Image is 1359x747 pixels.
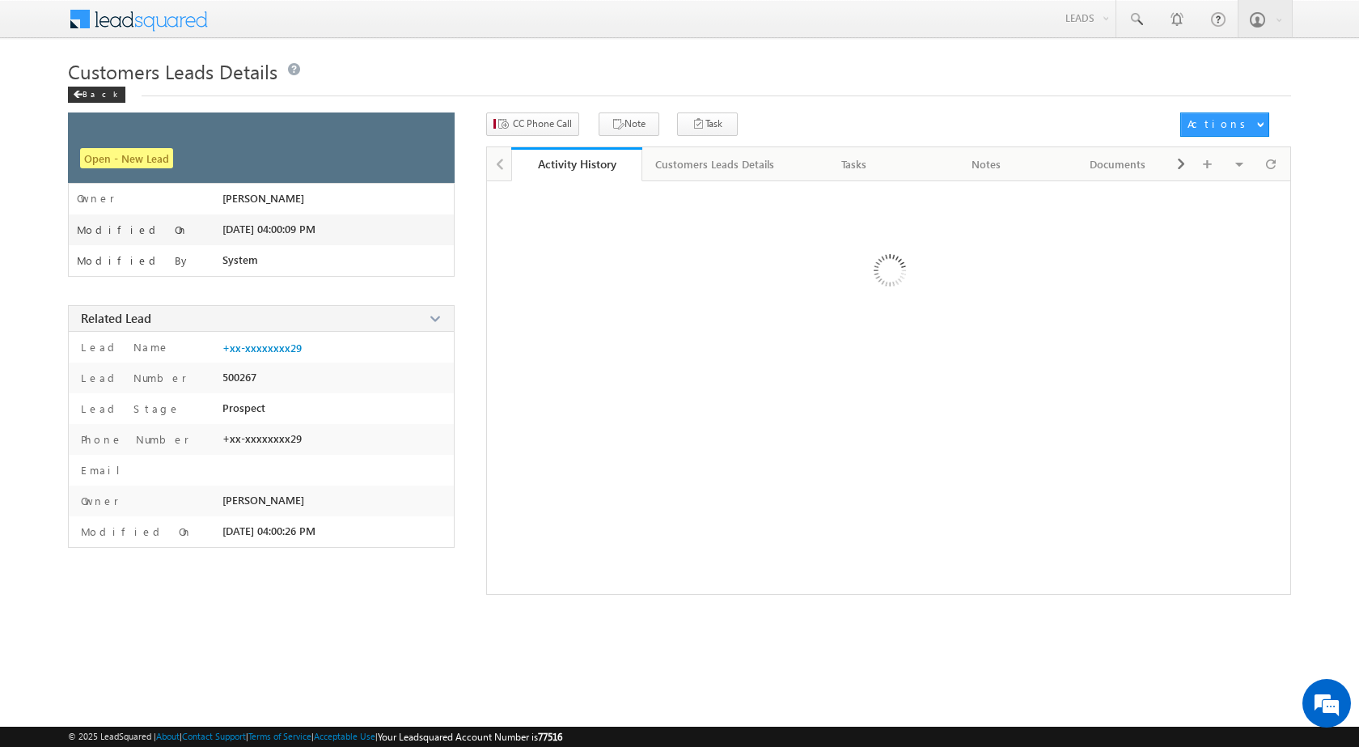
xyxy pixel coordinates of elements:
[222,371,256,384] span: 500267
[642,147,789,181] a: Customers Leads Details
[222,342,302,354] a: +xx-xxxxxxxx29
[934,155,1038,174] div: Notes
[314,731,375,741] a: Acceptable Use
[77,340,170,354] label: Lead Name
[222,432,302,445] span: +xx-xxxxxxxx29
[599,112,659,136] button: Note
[77,223,188,236] label: Modified On
[1065,155,1170,174] div: Documents
[182,731,246,741] a: Contact Support
[1180,112,1269,137] button: Actions
[511,147,643,181] a: Activity History
[77,432,189,447] label: Phone Number
[523,156,631,172] div: Activity History
[1188,117,1251,131] div: Actions
[77,254,191,267] label: Modified By
[77,401,180,416] label: Lead Stage
[513,117,572,131] span: CC Phone Call
[222,401,265,414] span: Prospect
[80,148,173,168] span: Open - New Lead
[222,192,304,205] span: [PERSON_NAME]
[789,147,921,181] a: Tasks
[1052,147,1184,181] a: Documents
[77,463,133,477] label: Email
[655,155,774,174] div: Customers Leads Details
[248,731,311,741] a: Terms of Service
[68,58,277,84] span: Customers Leads Details
[805,189,972,357] img: Loading ...
[677,112,738,136] button: Task
[486,112,579,136] button: CC Phone Call
[222,253,258,266] span: System
[222,494,304,507] span: [PERSON_NAME]
[538,731,562,743] span: 77516
[77,524,193,539] label: Modified On
[222,524,315,537] span: [DATE] 04:00:26 PM
[68,87,125,103] div: Back
[378,731,562,743] span: Your Leadsquared Account Number is
[802,155,906,174] div: Tasks
[77,494,119,508] label: Owner
[921,147,1052,181] a: Notes
[77,371,187,385] label: Lead Number
[81,310,151,326] span: Related Lead
[77,192,115,205] label: Owner
[156,731,180,741] a: About
[68,729,562,745] span: © 2025 LeadSquared | | | | |
[222,223,315,236] span: [DATE] 04:00:09 PM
